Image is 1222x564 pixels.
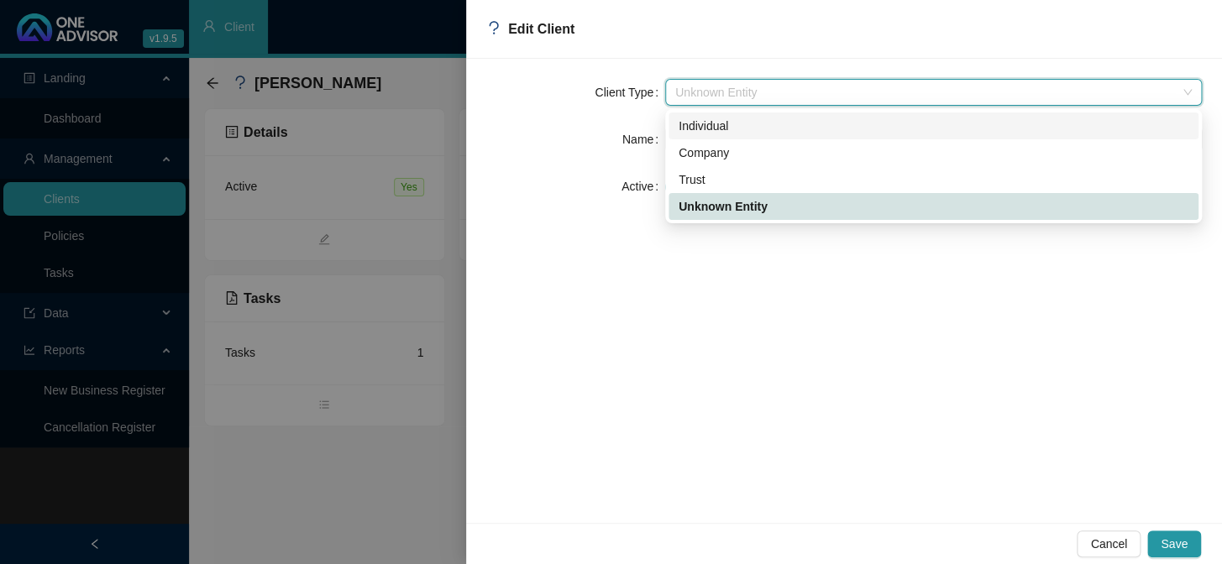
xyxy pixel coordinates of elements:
button: Cancel [1077,530,1141,557]
span: Edit Client [508,22,574,36]
label: Client Type [595,79,665,106]
div: Individual [679,117,1188,135]
div: Individual [669,112,1198,139]
span: Save [1161,535,1188,553]
label: Name [622,126,665,153]
label: Active [621,173,665,200]
div: Trust [669,166,1198,193]
div: Unknown Entity [669,193,1198,220]
div: Trust [679,170,1188,189]
span: question [486,20,501,35]
div: Company [669,139,1198,166]
span: Unknown Entity [675,80,1192,105]
div: Company [679,144,1188,162]
button: Save [1147,530,1201,557]
div: Unknown Entity [679,197,1188,216]
span: Cancel [1090,535,1127,553]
